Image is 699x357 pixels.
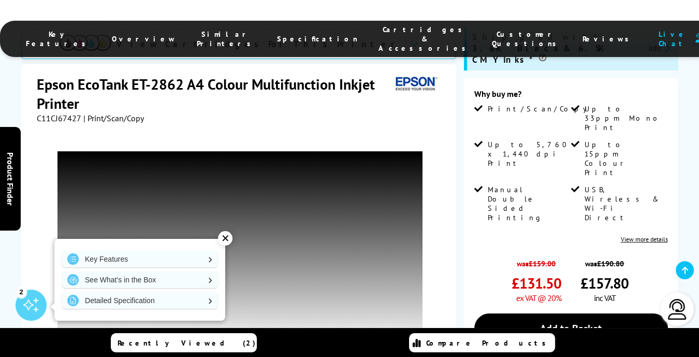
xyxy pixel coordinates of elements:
div: 2 [16,286,27,297]
span: Product Finder [5,152,16,205]
span: £157.80 [580,274,629,293]
span: Overview [112,34,176,44]
span: Up to 15ppm Colour Print [585,140,666,177]
strike: £190.80 [597,259,624,268]
img: user-headset-light.svg [667,299,688,320]
span: Reviews [582,34,634,44]
h1: Epson EcoTank ET-2862 A4 Colour Multifunction Inkjet Printer [37,75,391,113]
a: See What's in the Box [62,272,217,288]
span: Key Features [26,30,91,48]
a: Add to Basket [474,313,668,344]
strike: £159.00 [529,259,556,268]
a: Key Features [62,251,217,267]
a: Recently Viewed (2) [111,333,257,352]
span: Manual Double Sided Printing [488,185,569,222]
span: Compare Products [426,338,551,348]
span: Customer Questions [492,30,562,48]
span: was [580,253,629,268]
span: Cartridges & Accessories [378,25,471,53]
span: C11CJ67427 [37,113,81,123]
span: was [512,253,561,268]
span: Up to 33ppm Mono Print [585,104,666,132]
a: Detailed Specification [62,292,217,309]
span: Up to 5,760 x 1,440 dpi Print [488,140,569,168]
div: Why buy me? [474,89,668,104]
span: Specification [277,34,358,44]
a: Compare Products [409,333,555,352]
span: Live Chat [655,30,690,48]
span: ex VAT @ 20% [516,293,561,303]
span: Similar Printers [197,30,256,48]
div: ✕ [218,231,232,246]
span: £131.50 [512,274,561,293]
a: View more details [621,235,668,243]
span: | Print/Scan/Copy [83,113,144,123]
span: USB, Wireless & Wi-Fi Direct [585,185,666,222]
span: inc VAT [594,293,616,303]
img: Epson [391,75,439,94]
span: Print/Scan/Copy [488,104,594,113]
span: Recently Viewed (2) [118,338,256,348]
